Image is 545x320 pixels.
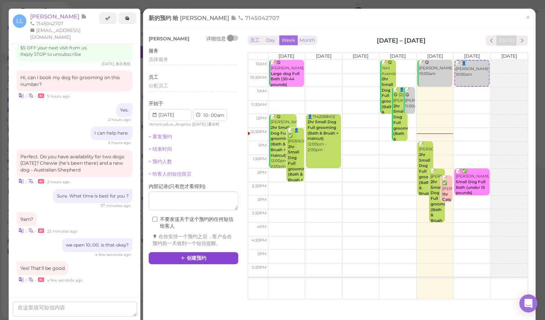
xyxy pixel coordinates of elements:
input: 不要发送关于这个预约的任何短信给客人 [152,217,157,222]
label: 服务 [149,47,158,54]
b: 2hr Small Dog Full grooming (Bath & Brush + Haircut) [419,152,439,207]
span: 09/05/2025 07:15am [47,94,70,99]
a: + 结束时间 [149,146,172,152]
span: 5pm [257,251,266,256]
span: 5:30pm [252,265,266,270]
i: | [26,94,27,99]
span: [PERSON_NAME] [149,36,189,41]
span: [DATE] [427,53,443,59]
li: [EMAIL_ADDRESS][DOMAIN_NAME] [28,27,99,41]
span: [DATE] [501,53,517,59]
span: 06/28/2025 03:38pm [102,61,116,66]
div: we open 10.:00. is that okay? [62,238,132,252]
div: 📝 ✅ [PERSON_NAME] 2:15pm - 3:15pm [442,175,452,225]
div: 📝 ✅ [PERSON_NAME] 2:00pm [455,168,489,202]
a: + 给客人的短信留言 [149,171,192,177]
a: + 预约人数 [149,159,172,164]
div: 📝 [PERSON_NAME] 1:00pm - 3:00pm [419,141,433,224]
span: [DATE] [279,53,294,59]
button: [DATE] [496,35,517,46]
b: 2hr Small Dog Full grooming (Bath & Brush + Haircut) [393,104,413,158]
span: 记录 [231,14,238,21]
span: 新的预约 给 [149,14,281,21]
span: 10am [256,61,266,66]
div: Yes. [116,103,132,117]
div: 📝 😋 [PERSON_NAME] 12:00pm - 2:00pm [270,114,297,170]
span: 7145042707 [238,14,279,21]
span: 2:30pm [252,184,266,188]
div: 📝 😋 Yeni Avendano 10:00am - 12:00pm [381,60,396,149]
a: + 重复预约 [149,134,172,139]
div: Hi, can I book my dog for grooming on this number? [17,70,132,92]
div: 9am? [17,212,37,227]
div: 👤7142068412 12:00pm - 2:00pm [307,114,341,153]
span: 10:30am [250,75,266,80]
div: • [17,227,132,234]
span: 夏令时 [208,122,219,127]
div: I can help here. [91,126,132,140]
span: 1pm [258,143,266,148]
span: 2pm [257,170,266,175]
div: 📝 [PERSON_NAME] 2:00pm - 4:00pm [430,168,445,251]
span: 12pm [256,116,266,121]
span: 分配员工 [149,83,168,89]
span: 09/05/2025 11:39am [47,229,77,234]
b: 2hr Small Dog Full grooming (Bath & Brush + Haircut) [308,119,338,141]
label: 开始于 [149,100,163,107]
span: × [525,12,530,23]
label: 不要发送关于这个预约的任何短信给客人 [152,216,234,230]
span: 记录 [81,13,87,20]
span: 09/05/2025 09:35am [108,117,131,122]
button: 创建预约 [149,252,238,264]
div: Hi, [PERSON_NAME], this is BB Care Pet Grooming. We've missed you! Reply Start to get $5 OFF your... [17,28,132,61]
span: 11:30am [251,102,266,107]
button: 员工 [248,35,262,46]
div: 📝 👤✅ [PERSON_NAME] 45 12:30pm - 2:30pm [288,128,304,211]
div: 在你安排一个预约之后，客户会在预约前一天收到一个短信提醒。 [152,233,234,247]
span: [DATE] [193,122,206,127]
span: 09/05/2025 12:01pm [95,252,131,257]
b: 2hr Small Dog Full grooming (Bath & Brush + Haircut) [271,125,291,158]
div: • [17,177,132,185]
span: [DATE] [316,53,332,59]
span: 09/05/2025 12:05pm [47,278,82,283]
div: 📝 😋 [PERSON_NAME] 85 10:00am [270,60,304,99]
span: America/Los_Angeles [149,122,191,127]
button: Week [279,35,298,46]
span: [DATE] [390,53,406,59]
span: 11am [257,89,266,93]
b: Small Dog Full Bath (under 15 pounds) [456,179,486,195]
span: 选择服务 [149,57,168,62]
b: 2hr Small Dog Full grooming (Bath & Brush + Haircut) [431,179,451,234]
div: • [17,92,132,100]
span: 4:30pm [251,238,266,243]
div: Open Intercom Messenger [519,294,537,312]
a: [PERSON_NAME] [30,13,87,20]
div: • [17,276,132,283]
b: 2hr Small Dog Full grooming (Bath & Brush + Haircut) [382,77,402,131]
button: Month [297,35,317,46]
div: Yes! That'll be good [17,261,69,276]
span: 3pm [257,197,266,202]
span: 09/05/2025 11:25am [100,203,131,208]
button: next [516,35,528,46]
span: 4pm [257,224,266,229]
span: 来自系统 [116,61,131,66]
div: Perfect. Do you have availability for two dogs [DATE]? Chewie (he's been there) and a new dog - A... [17,150,132,178]
label: 内部记录 ( 只有您才看得到 ) [149,183,206,190]
span: [DATE] [353,53,368,59]
span: 3:30pm [252,211,266,216]
span: 09/05/2025 09:46am [47,179,70,184]
i: | [26,278,27,283]
b: Large dog Full Bath (30-44 pounds) [271,71,300,87]
div: | | [149,121,233,128]
span: 1:30pm [253,156,266,161]
b: 1hr Cats Bath [442,192,452,208]
li: 7145042707 [28,20,65,27]
span: LL [13,14,26,28]
span: 12:30pm [250,129,266,134]
span: [PERSON_NAME] [180,14,231,21]
button: prev [486,35,497,46]
div: 📝 👤[PERSON_NAME] 10:00am [455,61,489,77]
div: 📝 😋 [PERSON_NAME] 11:00am [405,87,415,109]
